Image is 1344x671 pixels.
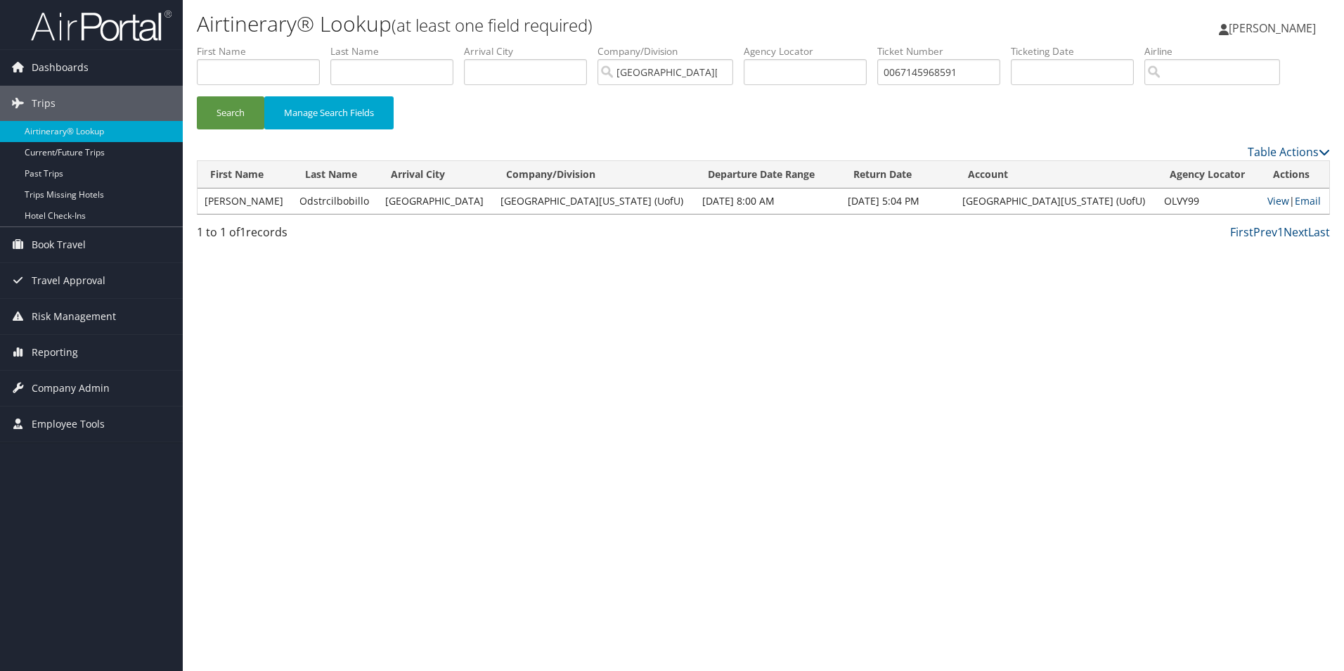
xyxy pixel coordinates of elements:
td: [GEOGRAPHIC_DATA][US_STATE] (UofU) [493,188,695,214]
button: Manage Search Fields [264,96,394,129]
span: Travel Approval [32,263,105,298]
label: Airline [1144,44,1291,58]
span: Risk Management [32,299,116,334]
th: Departure Date Range: activate to sort column ascending [695,161,841,188]
span: Dashboards [32,50,89,85]
small: (at least one field required) [392,13,593,37]
a: [PERSON_NAME] [1219,7,1330,49]
th: Actions [1260,161,1329,188]
label: Company/Division [597,44,744,58]
a: Next [1284,224,1308,240]
td: OLVY99 [1157,188,1260,214]
a: First [1230,224,1253,240]
span: Reporting [32,335,78,370]
a: Prev [1253,224,1277,240]
span: Book Travel [32,227,86,262]
img: airportal-logo.png [31,9,172,42]
span: Employee Tools [32,407,105,442]
label: Ticketing Date [1011,44,1144,58]
th: Last Name: activate to sort column ascending [292,161,378,188]
a: 1 [1277,224,1284,240]
th: Company/Division [493,161,695,188]
td: [DATE] 5:04 PM [841,188,956,214]
label: Last Name [330,44,464,58]
a: Email [1295,194,1321,207]
a: Last [1308,224,1330,240]
td: [GEOGRAPHIC_DATA][US_STATE] (UofU) [955,188,1157,214]
span: Company Admin [32,371,110,406]
span: Trips [32,86,56,121]
h1: Airtinerary® Lookup [197,9,952,39]
label: First Name [197,44,330,58]
a: View [1267,194,1289,207]
label: Agency Locator [744,44,877,58]
th: Account: activate to sort column ascending [955,161,1157,188]
td: | [1260,188,1329,214]
span: [PERSON_NAME] [1229,20,1316,36]
div: 1 to 1 of records [197,224,465,248]
td: [GEOGRAPHIC_DATA] [378,188,493,214]
th: Agency Locator: activate to sort column ascending [1157,161,1260,188]
th: First Name: activate to sort column ascending [198,161,292,188]
th: Return Date: activate to sort column ascending [841,161,956,188]
span: 1 [240,224,246,240]
th: Arrival City: activate to sort column ascending [378,161,493,188]
label: Ticket Number [877,44,1011,58]
button: Search [197,96,264,129]
td: Odstrcilbobillo [292,188,378,214]
td: [DATE] 8:00 AM [695,188,841,214]
label: Arrival City [464,44,597,58]
a: Table Actions [1248,144,1330,160]
td: [PERSON_NAME] [198,188,292,214]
